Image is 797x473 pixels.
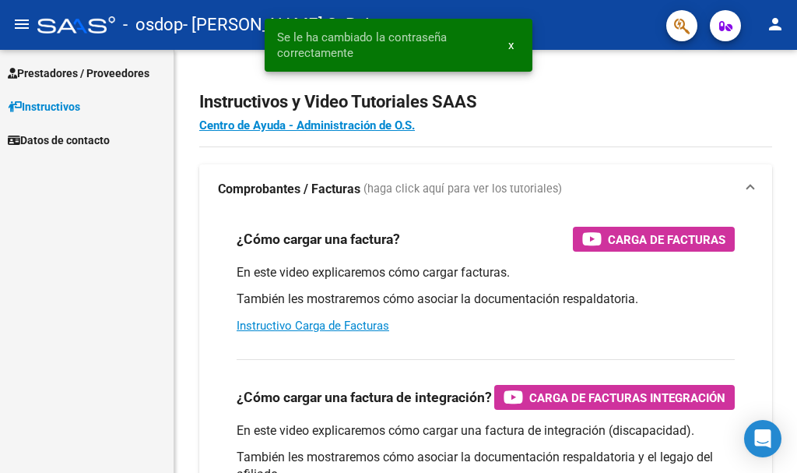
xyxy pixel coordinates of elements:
[199,87,772,117] h2: Instructivos y Video Tutoriales SAAS
[12,15,31,34] mat-icon: menu
[218,181,360,198] strong: Comprobantes / Facturas
[766,15,785,34] mat-icon: person
[529,388,725,408] span: Carga de Facturas Integración
[237,422,735,439] p: En este video explicaremos cómo cargar una factura de integración (discapacidad).
[573,227,735,252] button: Carga de Facturas
[237,291,735,308] p: También les mostraremos cómo asociar la documentación respaldatoria.
[183,8,379,42] span: - [PERSON_NAME] S. R. L.
[123,8,183,42] span: - osdop
[237,387,492,408] h3: ¿Cómo cargar una factura de integración?
[199,118,415,132] a: Centro de Ayuda - Administración de O.S.
[237,228,400,250] h3: ¿Cómo cargar una factura?
[363,181,562,198] span: (haga click aquí para ver los tutoriales)
[237,319,389,333] a: Instructivo Carga de Facturas
[8,132,110,149] span: Datos de contacto
[494,385,735,410] button: Carga de Facturas Integración
[744,420,781,457] div: Open Intercom Messenger
[8,65,149,82] span: Prestadores / Proveedores
[608,230,725,249] span: Carga de Facturas
[496,31,526,59] button: x
[508,38,514,52] span: x
[277,30,490,61] span: Se le ha cambiado la contraseña correctamente
[8,98,80,115] span: Instructivos
[199,164,772,214] mat-expansion-panel-header: Comprobantes / Facturas (haga click aquí para ver los tutoriales)
[237,264,735,281] p: En este video explicaremos cómo cargar facturas.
